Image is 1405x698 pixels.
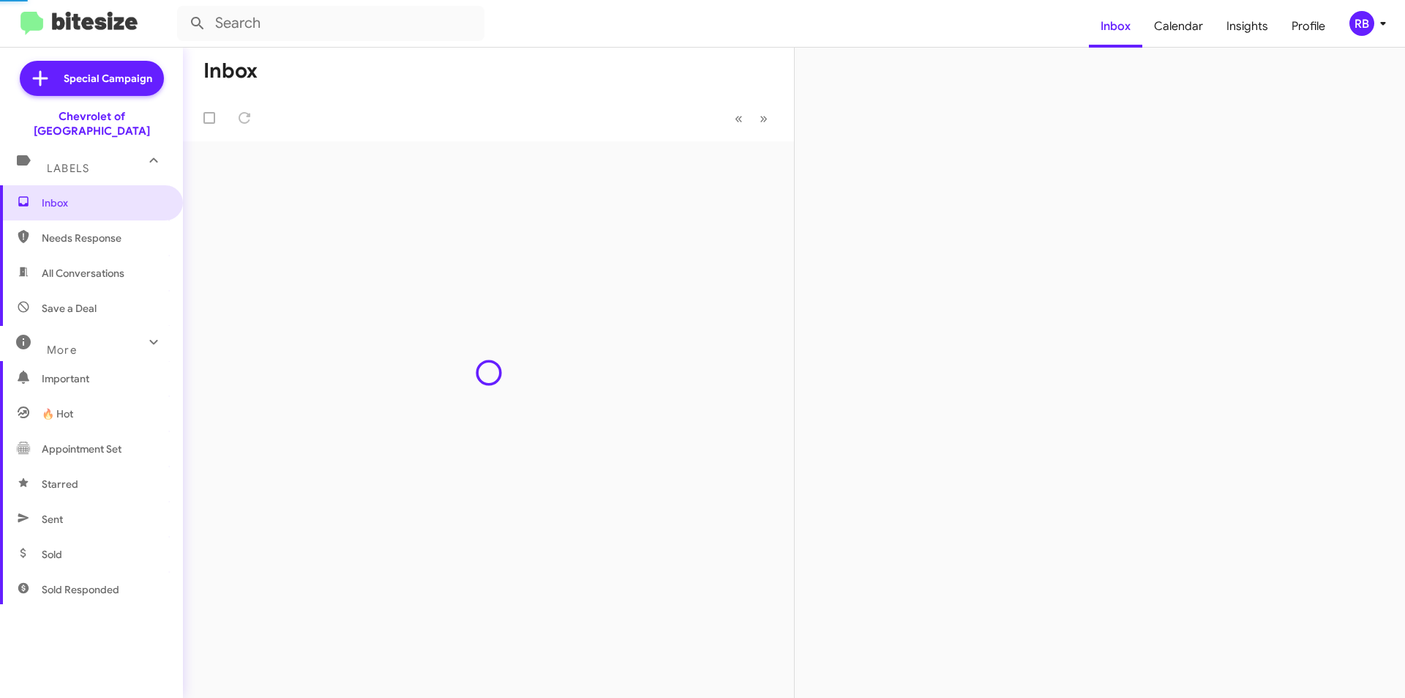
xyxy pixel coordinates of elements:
[1142,5,1215,48] a: Calendar
[42,301,97,316] span: Save a Deal
[42,371,166,386] span: Important
[42,547,62,562] span: Sold
[42,231,166,245] span: Needs Response
[1215,5,1280,48] a: Insights
[735,109,743,127] span: «
[42,442,121,456] span: Appointment Set
[20,61,164,96] a: Special Campaign
[1349,11,1374,36] div: RB
[1089,5,1142,48] a: Inbox
[42,512,63,527] span: Sent
[751,103,776,133] button: Next
[42,582,119,597] span: Sold Responded
[42,266,124,281] span: All Conversations
[1280,5,1337,48] a: Profile
[760,109,768,127] span: »
[64,71,152,86] span: Special Campaign
[42,406,73,421] span: 🔥 Hot
[1337,11,1389,36] button: RB
[47,162,89,175] span: Labels
[47,344,77,357] span: More
[203,59,258,83] h1: Inbox
[42,196,166,210] span: Inbox
[726,103,752,133] button: Previous
[42,477,78,491] span: Starred
[177,6,484,41] input: Search
[727,103,776,133] nav: Page navigation example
